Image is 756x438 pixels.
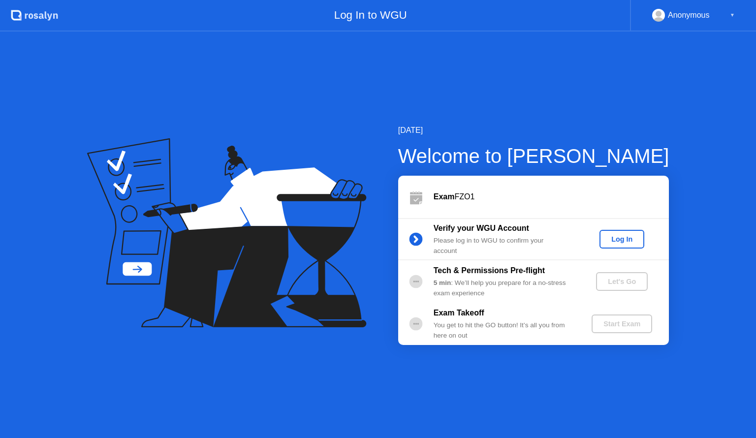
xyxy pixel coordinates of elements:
div: Log In [603,235,640,243]
b: Tech & Permissions Pre-flight [434,266,545,275]
b: Exam Takeoff [434,309,484,317]
div: FZO1 [434,191,669,203]
div: Start Exam [596,320,648,328]
button: Let's Go [596,272,648,291]
div: Anonymous [668,9,710,22]
div: : We’ll help you prepare for a no-stress exam experience [434,278,575,298]
button: Log In [599,230,644,249]
div: Let's Go [600,278,644,285]
b: Verify your WGU Account [434,224,529,232]
div: [DATE] [398,125,669,136]
b: Exam [434,192,455,201]
div: ▼ [730,9,735,22]
b: 5 min [434,279,451,286]
div: You get to hit the GO button! It’s all you from here on out [434,320,575,341]
div: Welcome to [PERSON_NAME] [398,141,669,171]
div: Please log in to WGU to confirm your account [434,236,575,256]
button: Start Exam [592,314,652,333]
